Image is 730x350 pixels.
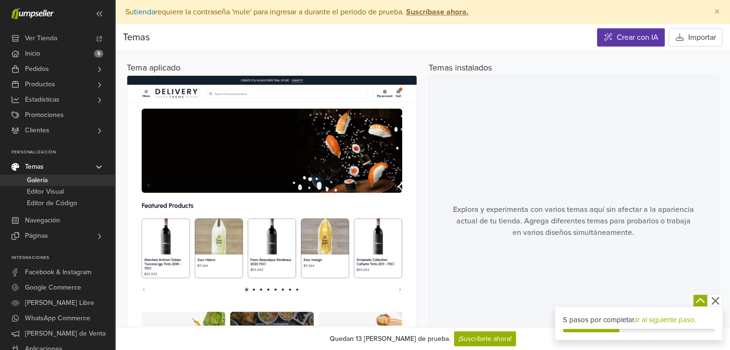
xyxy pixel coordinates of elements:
[669,28,722,47] button: Importar
[25,123,49,138] span: Clientes
[25,326,106,341] span: [PERSON_NAME] de Venta
[25,31,57,46] span: Ver Tienda
[127,63,417,73] h5: Tema aplicado
[25,265,91,280] span: Facebook & Instagram
[25,92,60,107] span: Estadísticas
[429,63,492,73] h5: Temas instalados
[404,7,468,17] a: Suscríbase ahora.
[94,50,103,58] span: 5
[134,7,155,17] a: tienda
[597,28,665,47] a: Crear con IA
[27,186,64,198] span: Editor Visual
[27,198,77,209] span: Editor de Código
[12,150,115,155] p: Personalización
[563,315,715,326] div: 5 pasos por completar.
[12,255,115,261] p: Integraciones
[714,5,720,19] span: ×
[25,228,48,244] span: Páginas
[25,311,90,326] span: WhatsApp Commerce
[25,213,60,228] span: Navegación
[25,46,40,61] span: Inicio
[25,159,44,175] span: Temas
[25,61,49,77] span: Pedidos
[27,175,48,186] span: Galería
[705,0,730,23] button: Close
[330,334,450,344] div: Quedan 13 [PERSON_NAME] de prueba.
[454,331,516,346] a: ¡Suscríbete ahora!
[406,7,468,17] strong: Suscríbase ahora.
[25,280,81,295] span: Google Commerce
[25,107,64,123] span: Promociones
[123,32,150,43] span: Temas
[635,315,696,324] a: Ir al siguiente paso.
[25,77,55,92] span: Productos
[25,295,94,311] span: [PERSON_NAME] Libre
